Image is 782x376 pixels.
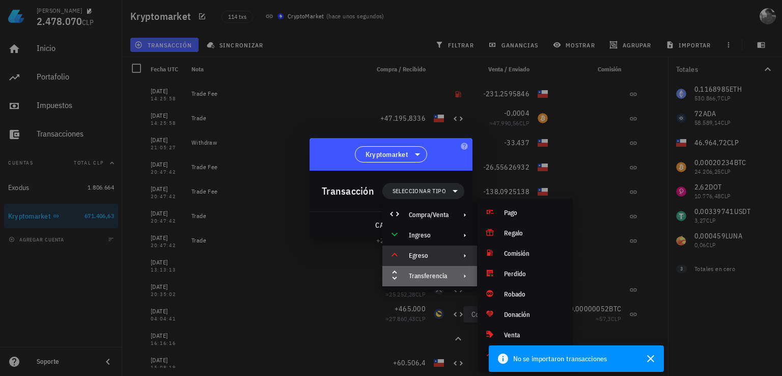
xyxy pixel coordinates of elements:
div: Compra/Venta [382,205,477,225]
div: Donación [504,311,565,319]
div: Transferencia [409,272,449,280]
div: Ingreso [382,225,477,246]
div: Pago [504,209,565,217]
div: Egreso [409,252,449,260]
div: Robado [504,290,565,299]
div: Egreso [382,246,477,266]
span: No se importaron transacciones [513,353,607,364]
div: Comisión [504,250,565,258]
div: Ingreso [409,231,449,239]
div: Transacción [322,183,374,199]
button: cancelar [371,216,417,234]
span: cancelar [375,221,413,230]
div: Perdido [504,270,565,278]
span: Seleccionar tipo [393,186,446,196]
div: Transferencia [382,266,477,286]
div: Regalo [504,229,565,237]
span: Kryptomarket [366,149,408,159]
div: Compra/Venta [409,211,449,219]
div: Venta [504,331,565,339]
